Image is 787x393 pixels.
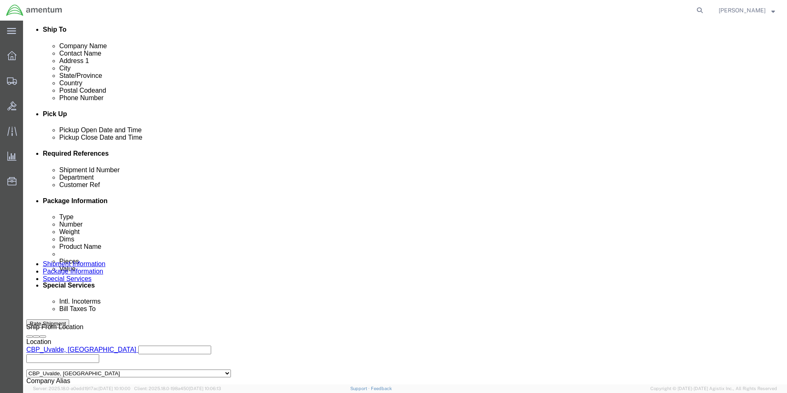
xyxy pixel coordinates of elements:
a: Support [350,386,371,391]
span: [DATE] 10:10:00 [98,386,130,391]
button: [PERSON_NAME] [718,5,775,15]
img: logo [6,4,63,16]
span: Server: 2025.18.0-a0edd1917ac [33,386,130,391]
a: Feedback [371,386,392,391]
span: Client: 2025.18.0-198a450 [134,386,221,391]
span: Copyright © [DATE]-[DATE] Agistix Inc., All Rights Reserved [650,385,777,392]
iframe: FS Legacy Container [23,21,787,384]
span: Valentin Ortega [719,6,766,15]
span: [DATE] 10:06:13 [189,386,221,391]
